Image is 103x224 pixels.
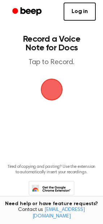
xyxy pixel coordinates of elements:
[4,207,99,220] span: Contact us
[13,58,90,67] p: Tap to Record.
[6,164,97,175] p: Tired of copying and pasting? Use the extension to automatically insert your recordings.
[7,5,48,19] a: Beep
[13,35,90,52] h1: Record a Voice Note for Docs
[41,79,63,100] img: Beep Logo
[64,3,96,21] a: Log in
[33,207,85,219] a: [EMAIL_ADDRESS][DOMAIN_NAME]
